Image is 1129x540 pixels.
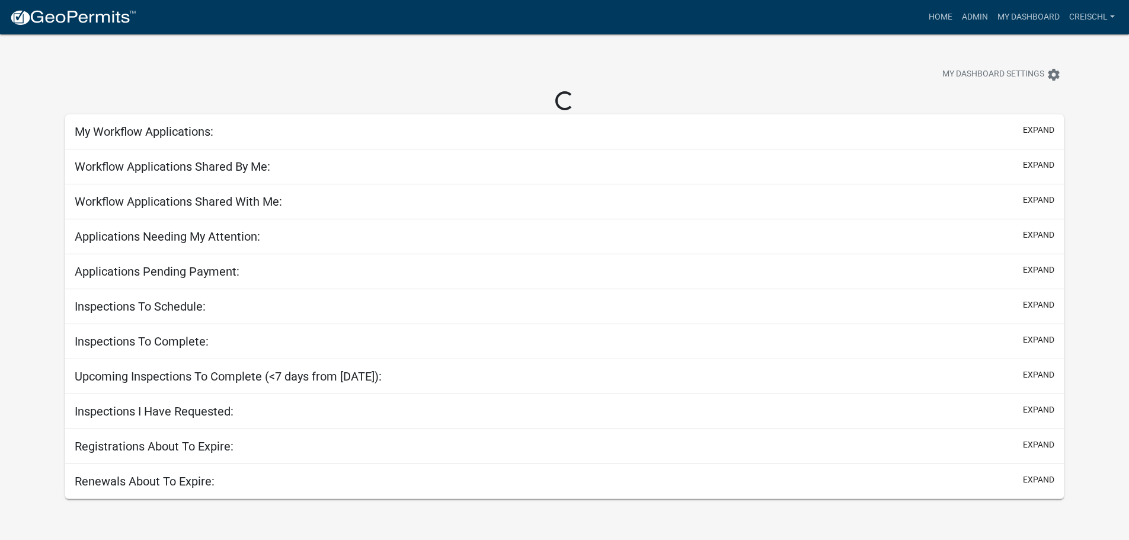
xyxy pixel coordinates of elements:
[1023,124,1054,136] button: expand
[75,369,382,384] h5: Upcoming Inspections To Complete (<7 days from [DATE]):
[75,159,270,174] h5: Workflow Applications Shared By Me:
[75,299,206,314] h5: Inspections To Schedule:
[993,6,1064,28] a: My Dashboard
[75,474,215,488] h5: Renewals About To Expire:
[75,124,213,139] h5: My Workflow Applications:
[1047,68,1061,82] i: settings
[75,439,234,453] h5: Registrations About To Expire:
[942,68,1044,82] span: My Dashboard Settings
[1023,404,1054,416] button: expand
[75,404,234,418] h5: Inspections I Have Requested:
[1064,6,1120,28] a: creischl
[1023,369,1054,381] button: expand
[1023,474,1054,486] button: expand
[75,229,260,244] h5: Applications Needing My Attention:
[924,6,957,28] a: Home
[957,6,993,28] a: Admin
[1023,264,1054,276] button: expand
[1023,159,1054,171] button: expand
[75,334,209,349] h5: Inspections To Complete:
[1023,439,1054,451] button: expand
[933,63,1070,86] button: My Dashboard Settingssettings
[1023,194,1054,206] button: expand
[75,194,282,209] h5: Workflow Applications Shared With Me:
[1023,299,1054,311] button: expand
[1023,229,1054,241] button: expand
[75,264,239,279] h5: Applications Pending Payment:
[1023,334,1054,346] button: expand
